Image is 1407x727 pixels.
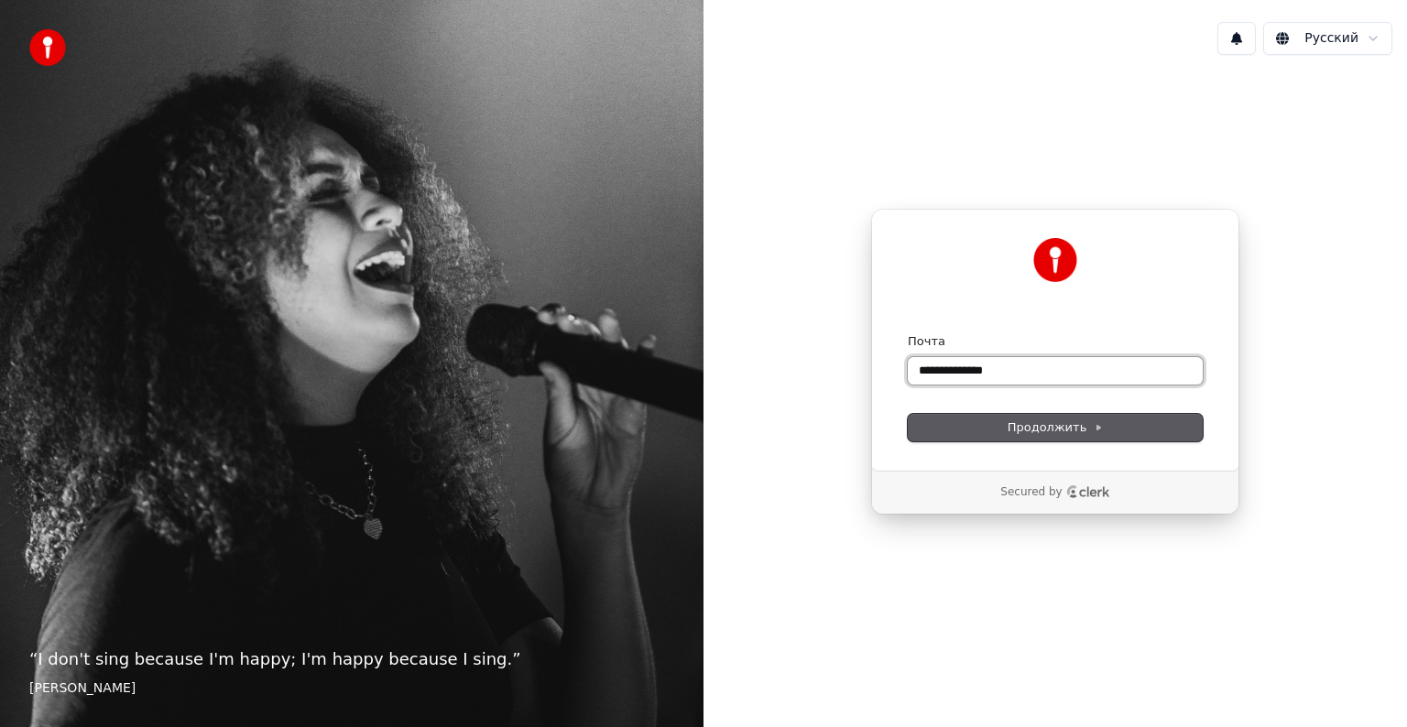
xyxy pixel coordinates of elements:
span: Продолжить [1008,419,1104,436]
p: “ I don't sing because I'm happy; I'm happy because I sing. ” [29,646,674,672]
img: Youka [1033,238,1077,282]
p: Secured by [1000,485,1062,500]
label: Почта [908,333,945,350]
a: Clerk logo [1066,485,1110,498]
footer: [PERSON_NAME] [29,679,674,698]
button: Продолжить [908,414,1203,441]
img: youka [29,29,66,66]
